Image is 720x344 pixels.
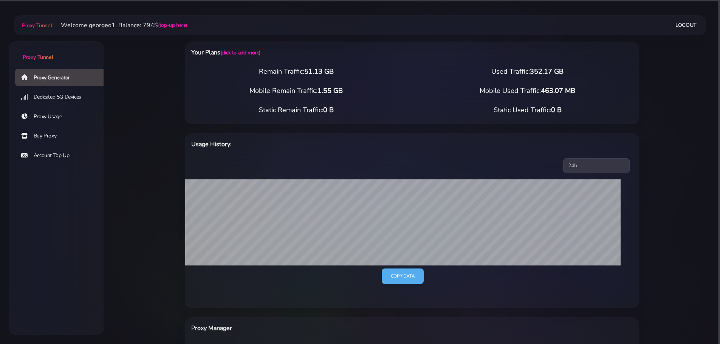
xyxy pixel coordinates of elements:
a: Proxy Usage [15,108,110,125]
a: Copy data [382,268,424,284]
span: 51.13 GB [304,67,334,76]
div: Used Traffic: [412,66,643,77]
span: Proxy Tunnel [23,54,53,61]
div: Static Used Traffic: [412,105,643,115]
a: (top-up here) [158,21,187,29]
a: Buy Proxy [15,127,110,145]
div: Mobile Remain Traffic: [181,86,412,96]
h6: Proxy Manager [191,323,445,333]
span: 0 B [323,105,334,114]
span: 0 B [551,105,562,114]
span: 1.55 GB [317,86,343,95]
h6: Usage History: [191,139,445,149]
div: Remain Traffic: [181,66,412,77]
span: 463.07 MB [541,86,575,95]
a: Proxy Tunnel [20,19,52,31]
a: Proxy Generator [15,69,110,86]
a: Dedicated 5G Devices [15,88,110,106]
a: (click to add more) [220,49,260,56]
a: Account Top Up [15,147,110,164]
h6: Your Plans [191,48,445,57]
li: Welcome georgeo1. Balance: 794$ [52,21,187,30]
div: Static Remain Traffic: [181,105,412,115]
a: Proxy Tunnel [9,41,104,61]
span: 352.17 GB [530,67,564,76]
a: Logout [675,18,697,32]
span: Proxy Tunnel [22,22,52,29]
iframe: Webchat Widget [683,307,711,335]
div: Mobile Used Traffic: [412,86,643,96]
